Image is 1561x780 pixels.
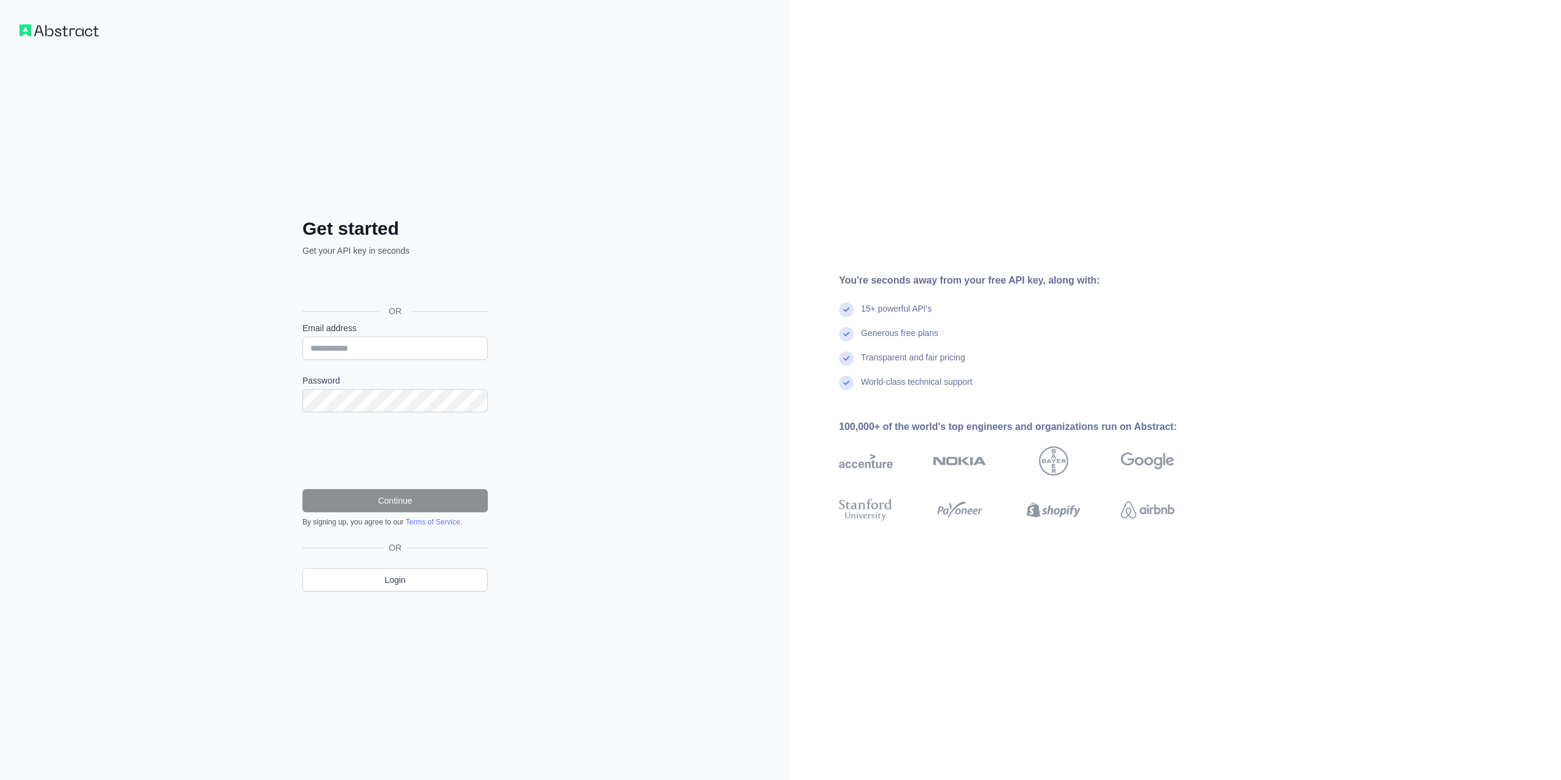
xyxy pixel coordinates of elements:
[296,270,491,297] iframe: Sign in with Google Button
[839,302,854,317] img: check mark
[384,542,407,554] span: OR
[839,273,1213,288] div: You're seconds away from your free API key, along with:
[839,420,1213,434] div: 100,000+ of the world's top engineers and organizations run on Abstract:
[839,327,854,342] img: check mark
[839,376,854,390] img: check mark
[302,489,488,512] button: Continue
[1121,446,1174,476] img: google
[302,245,488,257] p: Get your API key in seconds
[1027,496,1081,523] img: shopify
[861,376,973,400] div: World-class technical support
[861,351,965,376] div: Transparent and fair pricing
[302,218,488,240] h2: Get started
[861,327,938,351] div: Generous free plans
[20,24,99,37] img: Workflow
[839,446,893,476] img: accenture
[379,305,412,317] span: OR
[933,446,987,476] img: nokia
[861,302,932,327] div: 15+ powerful API's
[839,496,893,523] img: stanford university
[1039,446,1068,476] img: bayer
[302,374,488,387] label: Password
[839,351,854,366] img: check mark
[1121,496,1174,523] img: airbnb
[302,568,488,592] a: Login
[933,496,987,523] img: payoneer
[302,427,488,474] iframe: reCAPTCHA
[405,518,460,526] a: Terms of Service
[302,322,488,334] label: Email address
[302,517,488,527] div: By signing up, you agree to our .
